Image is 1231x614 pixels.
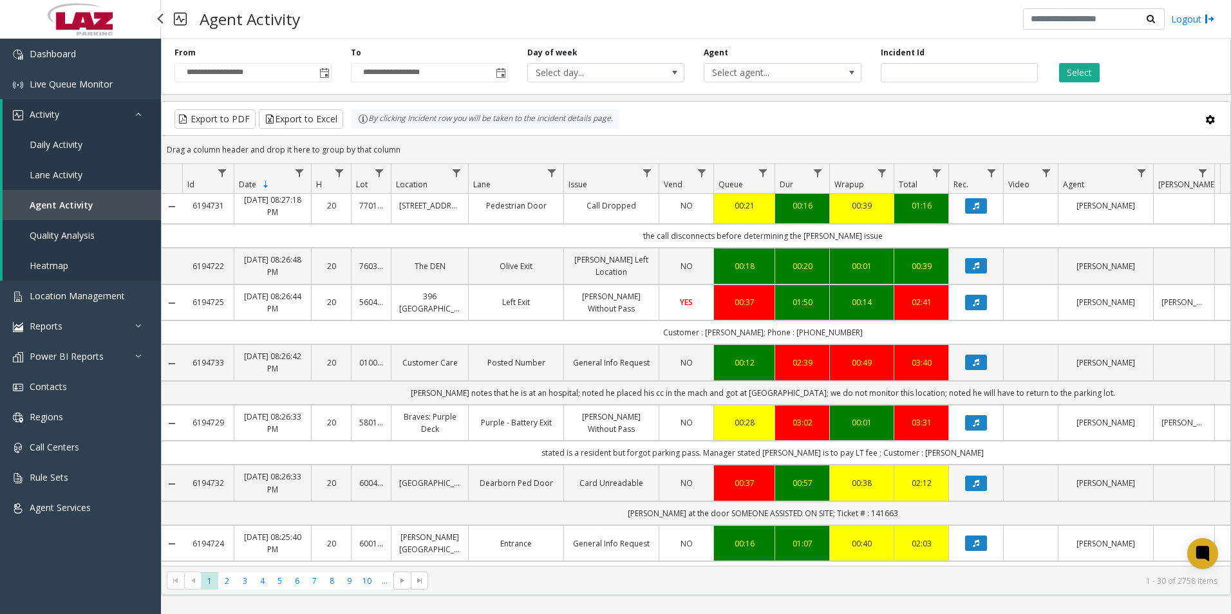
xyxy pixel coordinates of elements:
a: [PERSON_NAME] Without Pass [572,411,651,435]
a: 00:18 [722,260,767,272]
img: logout [1205,12,1215,26]
div: 00:37 [722,296,767,308]
span: Vend [664,179,682,190]
a: 600405 [359,477,383,489]
a: [DATE] 08:26:42 PM [242,350,303,375]
span: Lane Activity [30,169,82,181]
a: 00:57 [783,477,822,489]
a: 20 [319,296,343,308]
a: Queue Filter Menu [755,164,772,181]
div: 01:50 [783,296,822,308]
a: Issue Filter Menu [639,164,656,181]
a: Total Filter Menu [928,164,946,181]
a: [GEOGRAPHIC_DATA] [399,477,460,489]
a: 00:49 [838,357,886,369]
a: NO [667,416,706,429]
a: Collapse Details [162,479,182,489]
a: Rec. Filter Menu [983,164,1001,181]
div: 03:40 [902,357,941,369]
a: Quality Analysis [3,220,161,250]
span: Go to the next page [393,572,411,590]
span: NO [681,538,693,549]
h3: Agent Activity [193,3,306,35]
a: Posted Number [476,357,556,369]
span: Select agent... [704,64,829,82]
a: 00:40 [838,537,886,550]
a: [PERSON_NAME] [1161,416,1207,429]
span: [PERSON_NAME] [1158,179,1217,190]
a: [DATE] 08:26:33 PM [242,411,303,435]
a: Collapse Details [162,418,182,429]
span: NO [681,357,693,368]
span: Page 11 [376,572,393,590]
a: 20 [319,416,343,429]
a: Agent Activity [3,190,161,220]
a: [DATE] 08:26:44 PM [242,290,303,315]
a: 03:31 [902,416,941,429]
a: Lot Filter Menu [371,164,388,181]
label: From [174,47,196,59]
span: Page 7 [306,572,323,590]
a: [PERSON_NAME] [1066,477,1145,489]
a: 600128 [359,537,383,550]
span: Page 10 [359,572,376,590]
a: 770117 [359,200,383,212]
a: [PERSON_NAME] [1066,416,1145,429]
a: [PERSON_NAME] Without Pass [572,290,651,315]
a: [STREET_ADDRESS] [399,200,460,212]
span: H [316,179,322,190]
button: Export to PDF [174,109,256,129]
div: 00:01 [838,260,886,272]
span: Lane [473,179,491,190]
img: infoIcon.svg [358,114,368,124]
span: Go to the last page [411,572,428,590]
span: Agent [1063,179,1084,190]
a: Collapse Details [162,201,182,212]
a: 20 [319,477,343,489]
a: [PERSON_NAME][GEOGRAPHIC_DATA] [399,531,460,555]
a: 00:21 [722,200,767,212]
button: Export to Excel [259,109,343,129]
a: [DATE] 08:26:33 PM [242,470,303,495]
div: Data table [162,164,1230,566]
a: 6194729 [190,416,226,429]
span: NO [681,200,693,211]
div: 02:12 [902,477,941,489]
a: Customer Care [399,357,460,369]
div: 00:12 [722,357,767,369]
span: Call Centers [30,441,79,453]
a: Vend Filter Menu [693,164,711,181]
a: 20 [319,537,343,550]
a: 00:16 [783,200,822,212]
a: YES [667,296,706,308]
span: Location Management [30,290,125,302]
span: Go to the last page [415,575,425,586]
span: Toggle popup [493,64,507,82]
span: Wrapup [834,179,864,190]
span: Total [899,179,917,190]
span: Dur [780,179,793,190]
a: [DATE] 08:27:18 PM [242,194,303,218]
img: 'icon' [13,503,23,514]
div: 00:39 [838,200,886,212]
span: YES [680,297,693,308]
a: 02:41 [902,296,941,308]
a: 00:01 [838,416,886,429]
a: Date Filter Menu [291,164,308,181]
a: Video Filter Menu [1038,164,1055,181]
img: 'icon' [13,473,23,483]
span: Agent Activity [30,199,93,211]
a: NO [667,260,706,272]
div: 01:16 [902,200,941,212]
label: Day of week [527,47,578,59]
a: 20 [319,200,343,212]
a: [PERSON_NAME] [1066,537,1145,550]
span: Heatmap [30,259,68,272]
a: Activity [3,99,161,129]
